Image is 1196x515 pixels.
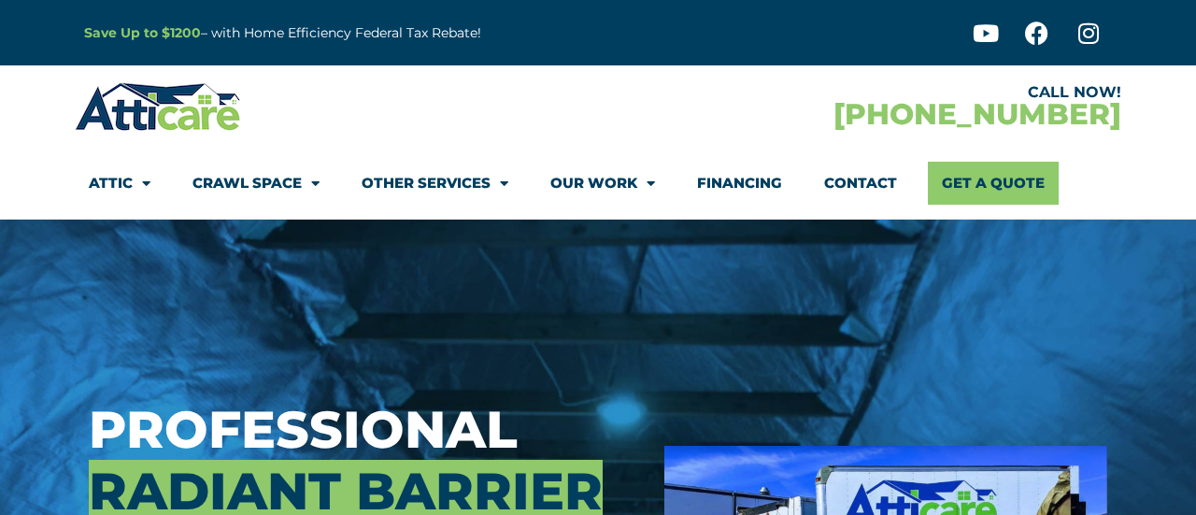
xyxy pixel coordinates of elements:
a: Contact [824,162,897,205]
p: – with Home Efficiency Federal Tax Rebate! [84,22,690,44]
a: Attic [89,162,150,205]
a: Crawl Space [192,162,320,205]
a: Other Services [362,162,508,205]
a: Our Work [550,162,655,205]
a: Get A Quote [928,162,1059,205]
a: Save Up to $1200 [84,24,201,41]
div: CALL NOW! [598,85,1121,100]
a: Financing [697,162,782,205]
nav: Menu [89,162,1107,205]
